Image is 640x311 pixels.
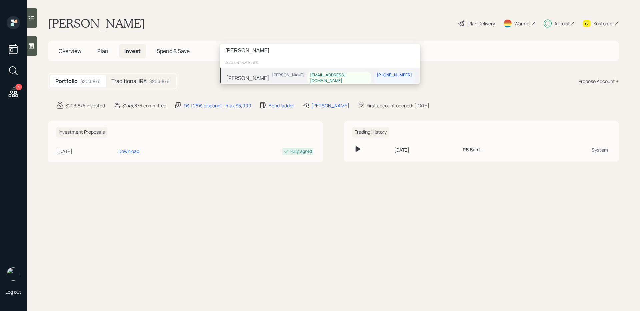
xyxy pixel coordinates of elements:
div: [PERSON_NAME] [226,74,269,82]
div: account switcher [220,58,420,68]
div: [PHONE_NUMBER] [377,72,412,78]
input: Type a command or search… [220,44,420,58]
div: [PERSON_NAME] [272,72,305,78]
div: [EMAIL_ADDRESS][DOMAIN_NAME] [310,72,369,84]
